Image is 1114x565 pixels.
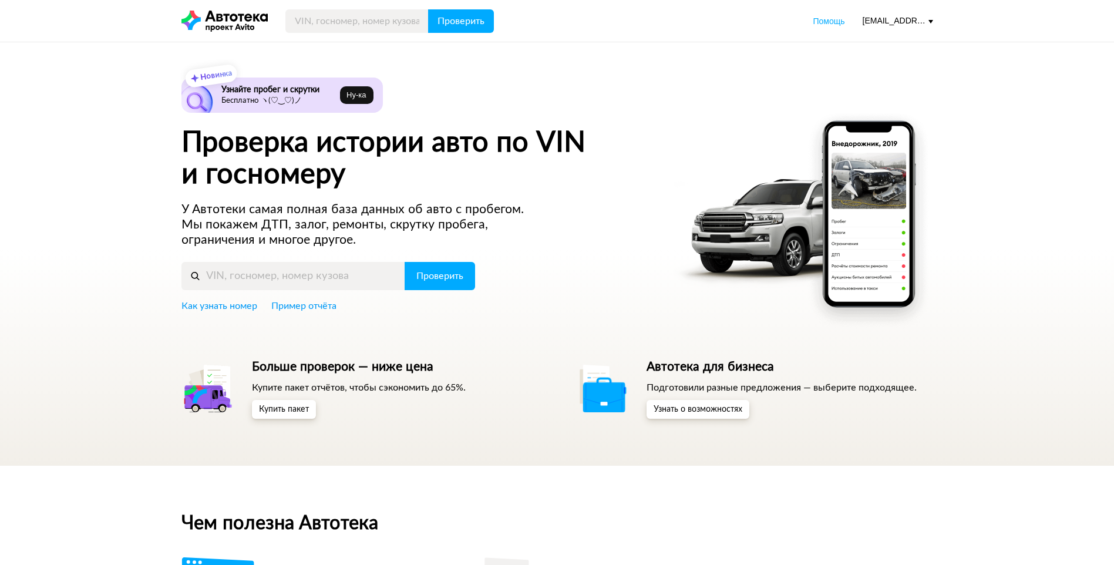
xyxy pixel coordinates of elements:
[813,16,844,26] span: Помощь
[863,15,933,26] div: [EMAIL_ADDRESS][DOMAIN_NAME]
[181,513,933,534] h2: Чем полезна Автотека
[346,90,366,100] span: Ну‑ка
[416,271,463,281] span: Проверить
[271,300,336,312] a: Пример отчёта
[647,381,917,394] p: Подготовили разные предложения — выберите подходящее.
[428,9,494,33] button: Проверить
[221,85,336,95] h6: Узнайте пробег и скрутки
[252,400,316,419] button: Купить пакет
[181,262,405,290] input: VIN, госномер, номер кузова
[200,69,232,82] strong: Новинка
[437,16,484,26] span: Проверить
[647,359,917,375] h5: Автотека для бизнеса
[405,262,475,290] button: Проверить
[647,400,749,419] button: Узнать о возможностях
[259,405,309,413] span: Купить пакет
[181,202,547,248] p: У Автотеки самая полная база данных об авто с пробегом. Мы покажем ДТП, залог, ремонты, скрутку п...
[181,300,257,312] a: Как узнать номер
[813,15,844,27] a: Помощь
[221,96,336,106] p: Бесплатно ヽ(♡‿♡)ノ
[181,127,659,190] h1: Проверка истории авто по VIN и госномеру
[252,381,466,394] p: Купите пакет отчётов, чтобы сэкономить до 65%.
[252,359,466,375] h5: Больше проверок — ниже цена
[285,9,429,33] input: VIN, госномер, номер кузова
[654,405,742,413] span: Узнать о возможностях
